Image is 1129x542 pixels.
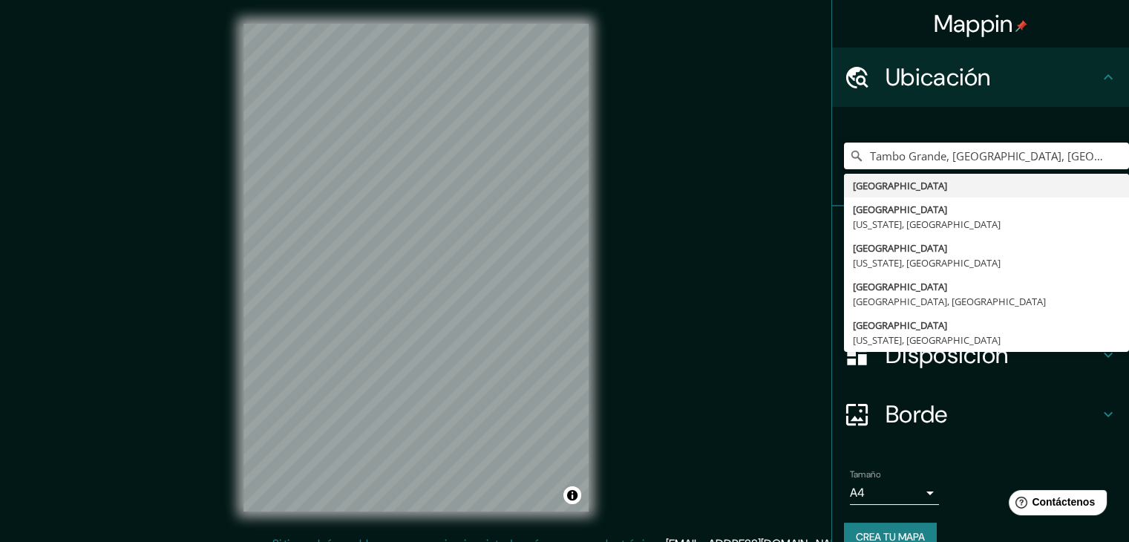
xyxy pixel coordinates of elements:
div: A4 [850,481,939,505]
div: Disposición [832,325,1129,385]
font: [US_STATE], [GEOGRAPHIC_DATA] [853,218,1001,231]
font: Mappin [934,8,1013,39]
font: [GEOGRAPHIC_DATA] [853,280,947,293]
div: Borde [832,385,1129,444]
font: Borde [886,399,948,430]
font: [US_STATE], [GEOGRAPHIC_DATA] [853,256,1001,270]
font: [GEOGRAPHIC_DATA] [853,179,947,192]
div: Ubicación [832,48,1129,107]
font: [GEOGRAPHIC_DATA] [853,241,947,255]
font: [GEOGRAPHIC_DATA] [853,203,947,216]
font: [US_STATE], [GEOGRAPHIC_DATA] [853,333,1001,347]
font: Ubicación [886,62,991,93]
div: Estilo [832,266,1129,325]
font: Tamaño [850,468,880,480]
font: A4 [850,485,865,500]
font: Disposición [886,339,1008,370]
canvas: Mapa [243,24,589,512]
font: [GEOGRAPHIC_DATA] [853,319,947,332]
button: Activar o desactivar atribución [563,486,581,504]
iframe: Lanzador de widgets de ayuda [997,484,1113,526]
div: Patas [832,206,1129,266]
input: Elige tu ciudad o zona [844,143,1129,169]
font: [GEOGRAPHIC_DATA], [GEOGRAPHIC_DATA] [853,295,1046,308]
img: pin-icon.png [1015,20,1027,32]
